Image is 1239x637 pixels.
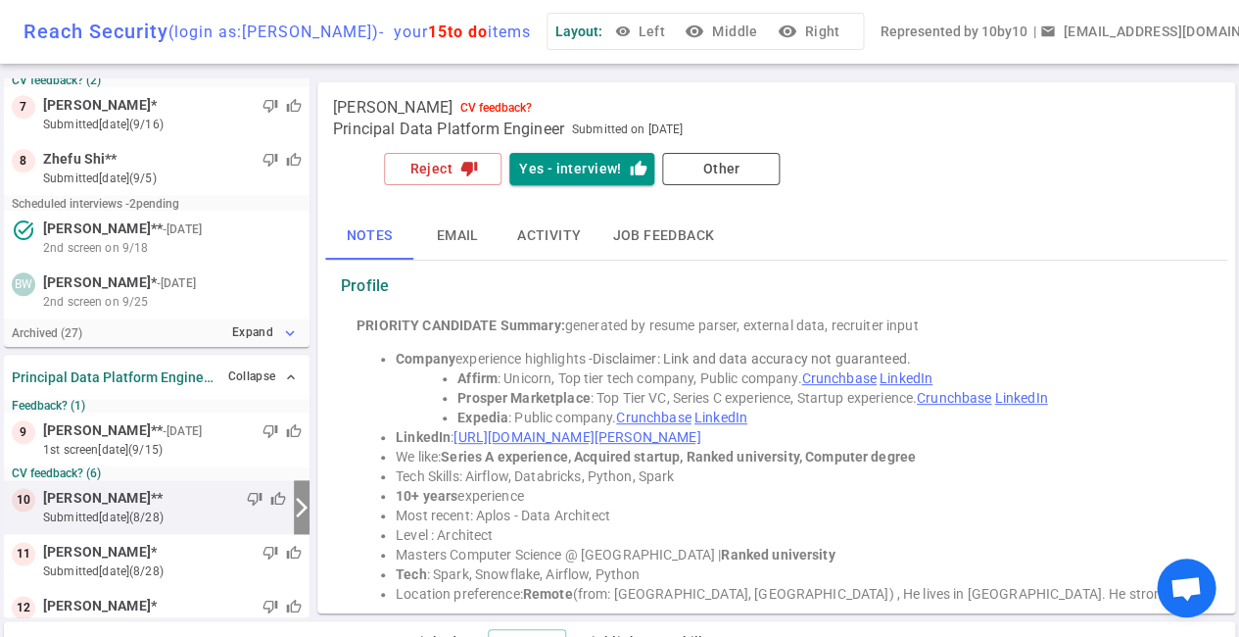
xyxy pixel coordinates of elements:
span: Submitted on [DATE] [572,120,683,139]
a: LinkedIn [880,370,932,386]
div: basic tabs example [325,213,1227,260]
a: Crunchbase [801,370,876,386]
li: We like: [396,447,1196,466]
span: 15 to do [428,23,488,41]
i: task_alt [12,219,35,242]
div: Reach Security [24,20,531,43]
div: 8 [12,149,35,172]
a: [URL][DOMAIN_NAME][PERSON_NAME] [453,429,700,445]
li: Level : Architect [396,525,1196,545]
li: : Top Tier VC, Series C experience, Startup experience. [457,388,1196,408]
div: 9 [12,420,35,444]
li: Masters Computer Science @ [GEOGRAPHIC_DATA] | [396,545,1196,564]
span: thumb_up [286,423,302,439]
button: visibilityMiddle [681,14,765,50]
span: thumb_down [262,423,278,439]
div: generated by resume parser, external data, recruiter input [357,316,1196,335]
i: visibility [685,22,704,41]
div: 11 [12,542,35,565]
span: Disclaimer: Link and data accuracy not guaranteed. [593,351,911,367]
i: thumb_up [629,160,646,177]
strong: LinkedIn [396,429,451,445]
span: thumb_down [247,491,262,507]
i: visibility [777,22,796,41]
small: Feedback? (1) [12,399,302,413]
span: thumb_up [286,152,302,168]
div: CV feedback? [460,101,532,115]
a: Crunchbase [616,410,691,425]
span: [PERSON_NAME] [333,98,453,118]
span: (login as: [PERSON_NAME] ) [168,23,379,41]
strong: Tech [396,566,427,582]
span: Zhefu Shi [43,149,105,170]
span: [PERSON_NAME] [43,272,151,293]
span: Principal Data Platform Engineer [333,120,564,139]
span: visibility [614,24,630,39]
i: thumb_down [460,160,478,177]
strong: Expedia [457,410,508,425]
i: arrow_forward_ios [290,496,313,519]
span: thumb_up [286,545,302,561]
strong: Principal Data Platform Engineer [12,369,215,385]
li: Tech Skills: Airflow, Databricks, Python, Spark [396,466,1196,486]
div: 12 [12,596,35,619]
div: 7 [12,95,35,119]
div: BW [12,272,35,296]
li: : Spark, Snowflake, Airflow, Python [396,564,1196,584]
span: - your items [379,23,531,41]
button: Job feedback [596,213,730,260]
button: Yes - interview!thumb_up [509,153,654,185]
span: 2nd screen on 9/25 [43,293,148,311]
button: Rejectthumb_down [384,153,501,185]
strong: Series A experience, Acquired startup, Ranked university, Computer degree [441,449,916,465]
strong: PRIORITY CANDIDATE Summary: [357,318,565,333]
div: Open chat [1157,559,1215,617]
small: submitted [DATE] (8/26) [43,616,302,634]
span: expand_less [283,369,299,385]
small: submitted [DATE] (8/28) [43,509,286,526]
span: thumb_up [270,491,286,507]
button: visibilityRight [773,14,847,50]
span: Layout: [555,24,602,39]
strong: Prosper Marketplace [457,390,591,406]
small: - [DATE] [163,220,202,238]
button: Other [662,153,780,185]
li: : Unicorn, Top tier tech company, Public company. [457,368,1196,388]
div: 10 [12,488,35,512]
li: Location preference: (from: [GEOGRAPHIC_DATA], [GEOGRAPHIC_DATA]) , He lives in [GEOGRAPHIC_DATA]... [396,584,1196,623]
small: Archived ( 27 ) [12,326,82,340]
strong: Ranked university [721,547,834,563]
small: 1st Screen [DATE] (9/15) [43,441,302,459]
a: LinkedIn [694,410,747,425]
span: thumb_up [286,98,302,114]
span: [PERSON_NAME] [43,420,151,441]
strong: Remote [523,586,573,602]
li: : Public company. [457,408,1196,427]
strong: Affirm [457,370,498,386]
strong: Company [396,351,455,367]
li: : [396,427,1196,447]
span: thumb_down [262,599,278,614]
small: submitted [DATE] (9/16) [43,116,302,133]
small: CV feedback? (2) [12,73,302,87]
button: Activity [501,213,596,260]
strong: Profile [341,276,389,296]
button: Collapse [223,363,302,391]
strong: 10+ years [396,488,457,504]
span: [PERSON_NAME] [43,219,151,239]
small: submitted [DATE] (9/5) [43,170,302,187]
li: experience [396,486,1196,506]
small: - [DATE] [157,274,196,292]
small: submitted [DATE] (8/28) [43,563,302,580]
span: [PERSON_NAME] [43,542,151,563]
li: experience highlights - [396,349,1196,368]
button: Expandexpand_more [227,318,302,347]
span: thumb_up [286,599,302,614]
a: Crunchbase [917,390,991,406]
li: Most recent: Aplos - Data Architect [396,506,1196,525]
button: Notes [325,213,413,260]
span: [PERSON_NAME] [43,488,151,509]
span: email [1039,24,1055,39]
span: thumb_down [262,152,278,168]
span: [PERSON_NAME] [43,596,151,616]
